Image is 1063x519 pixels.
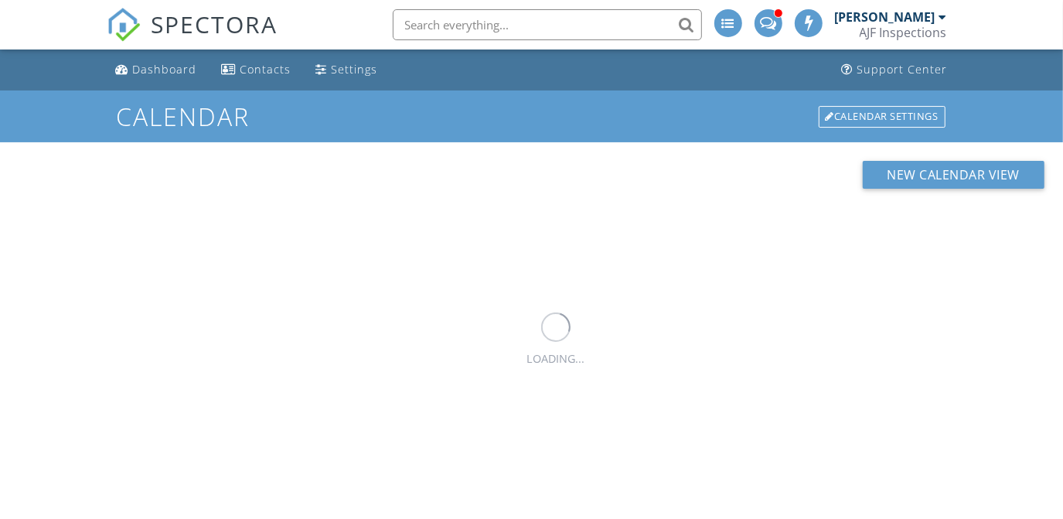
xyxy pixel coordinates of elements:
[107,8,141,42] img: The Best Home Inspection Software - Spectora
[332,62,378,77] div: Settings
[819,106,945,128] div: Calendar Settings
[116,103,946,130] h1: Calendar
[857,62,948,77] div: Support Center
[863,161,1045,189] button: New Calendar View
[527,350,585,367] div: LOADING...
[835,9,935,25] div: [PERSON_NAME]
[110,56,203,84] a: Dashboard
[107,21,278,53] a: SPECTORA
[310,56,384,84] a: Settings
[860,25,947,40] div: AJF Inspections
[216,56,298,84] a: Contacts
[240,62,291,77] div: Contacts
[152,8,278,40] span: SPECTORA
[393,9,702,40] input: Search everything...
[817,104,947,129] a: Calendar Settings
[836,56,954,84] a: Support Center
[133,62,197,77] div: Dashboard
